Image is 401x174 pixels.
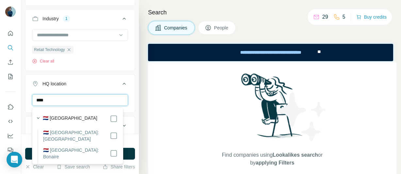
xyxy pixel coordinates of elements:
[34,47,65,53] span: Retail Technology
[5,71,16,82] button: My lists
[42,80,66,87] div: HQ location
[214,25,229,31] span: People
[25,148,135,160] button: Run search
[25,11,135,29] button: Industry1
[322,13,328,21] p: 29
[5,56,16,68] button: Enrich CSV
[25,164,44,170] button: Clear
[356,12,387,22] button: Buy credits
[238,72,306,145] img: Surfe Illustration - Woman searching with binoculars
[164,25,188,31] span: Companies
[272,87,331,146] img: Surfe Illustration - Stars
[5,130,16,142] button: Dashboard
[256,160,294,165] span: applying Filters
[43,147,110,160] label: 🇳🇱 [GEOGRAPHIC_DATA]: Bonaire
[32,58,54,64] button: Clear all
[103,164,135,170] button: Share filters
[273,152,318,158] span: Lookalikes search
[148,44,393,61] iframe: Banner
[5,7,16,17] img: Avatar
[5,27,16,39] button: Quick start
[220,151,325,167] span: Find companies using or by
[63,16,70,22] div: 1
[5,115,16,127] button: Use Surfe API
[43,115,97,123] label: 🇳🇱 [GEOGRAPHIC_DATA]
[25,118,135,133] button: Annual revenue ($)
[7,152,22,167] div: Open Intercom Messenger
[42,15,59,22] div: Industry
[343,13,345,21] p: 5
[148,8,393,17] h4: Search
[57,164,90,170] button: Save search
[5,42,16,54] button: Search
[5,144,16,156] button: Feedback
[25,76,135,94] button: HQ location
[5,101,16,113] button: Use Surfe on LinkedIn
[43,129,110,142] label: 🇳🇱 [GEOGRAPHIC_DATA]: [GEOGRAPHIC_DATA]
